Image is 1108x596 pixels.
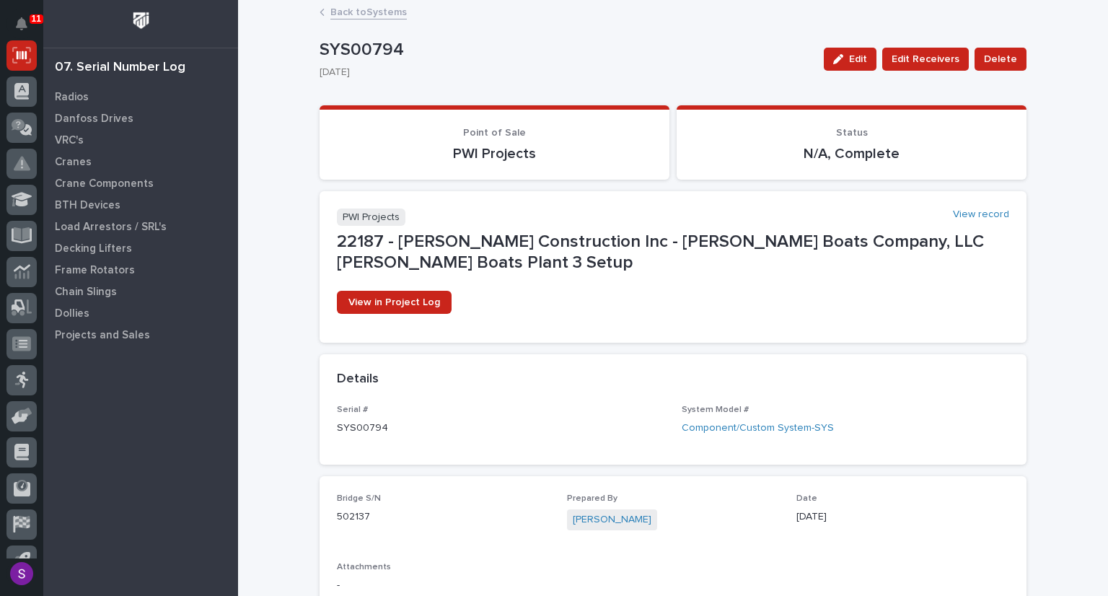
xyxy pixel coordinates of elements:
span: Point of Sale [463,128,526,138]
p: Chain Slings [55,286,117,299]
p: Load Arrestors / SRL's [55,221,167,234]
p: Frame Rotators [55,264,135,277]
button: Edit [824,48,876,71]
p: Dollies [55,307,89,320]
a: BTH Devices [43,194,238,216]
a: Frame Rotators [43,259,238,281]
span: Delete [984,51,1017,68]
h2: Details [337,372,379,387]
p: VRC's [55,134,84,147]
span: Date [796,494,817,503]
div: Notifications11 [18,17,37,40]
p: BTH Devices [55,199,120,212]
p: N/A, Complete [694,145,1009,162]
p: Decking Lifters [55,242,132,255]
a: Cranes [43,151,238,172]
a: Radios [43,86,238,108]
p: Projects and Sales [55,329,150,342]
a: Component/Custom System-SYS [682,421,834,436]
span: View in Project Log [348,297,440,307]
a: Danfoss Drives [43,108,238,129]
p: [DATE] [796,509,1009,525]
a: [PERSON_NAME] [573,512,651,527]
img: Workspace Logo [128,7,154,34]
span: Edit [849,53,867,66]
a: VRC's [43,129,238,151]
p: - [337,578,550,593]
p: Crane Components [55,178,154,190]
p: [DATE] [320,66,806,79]
a: Projects and Sales [43,324,238,346]
span: System Model # [682,406,749,414]
p: Cranes [55,156,92,169]
p: Danfoss Drives [55,113,133,126]
span: Edit Receivers [892,51,959,68]
p: SYS00794 [337,421,664,436]
span: Status [836,128,868,138]
a: Back toSystems [330,3,407,19]
a: Dollies [43,302,238,324]
a: View record [953,209,1009,221]
p: 11 [32,14,41,24]
p: Radios [55,91,89,104]
button: Edit Receivers [882,48,969,71]
p: 502137 [337,509,550,525]
button: Delete [975,48,1026,71]
p: PWI Projects [337,145,652,162]
span: Bridge S/N [337,494,381,503]
span: Prepared By [567,494,617,503]
p: 22187 - [PERSON_NAME] Construction Inc - [PERSON_NAME] Boats Company, LLC [PERSON_NAME] Boats Pla... [337,232,1009,273]
div: 07. Serial Number Log [55,60,185,76]
span: Attachments [337,563,391,571]
a: Crane Components [43,172,238,194]
button: users-avatar [6,558,37,589]
a: Load Arrestors / SRL's [43,216,238,237]
p: PWI Projects [337,209,405,227]
a: Decking Lifters [43,237,238,259]
a: View in Project Log [337,291,452,314]
span: Serial # [337,406,368,414]
a: Chain Slings [43,281,238,302]
p: SYS00794 [320,40,812,61]
button: Notifications [6,9,37,39]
